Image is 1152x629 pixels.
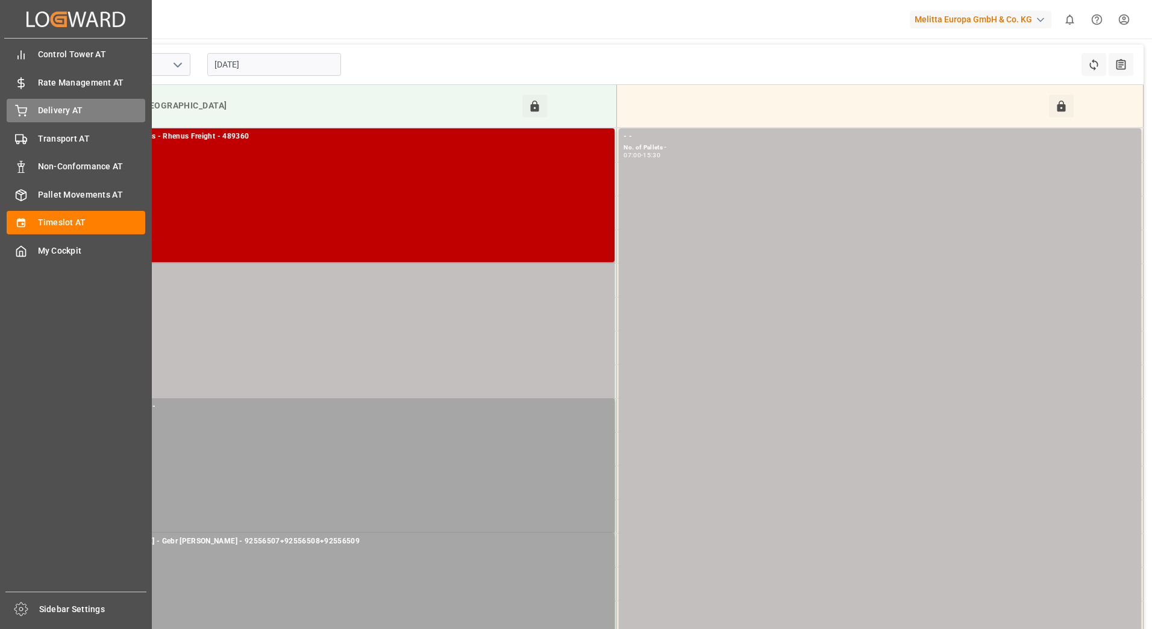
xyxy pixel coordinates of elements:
[168,55,186,74] button: open menu
[97,536,610,548] div: [PERSON_NAME] - Gebr [PERSON_NAME] - 92556507+92556508+92556509
[624,131,1136,143] div: - -
[7,155,145,178] a: Non-Conformance AT
[7,43,145,66] a: Control Tower AT
[7,183,145,206] a: Pallet Movements AT
[910,11,1051,28] div: Melitta Europa GmbH & Co. KG
[38,216,146,229] span: Timeslot AT
[38,189,146,201] span: Pallet Movements AT
[38,133,146,145] span: Transport AT
[7,70,145,94] a: Rate Management AT
[1083,6,1110,33] button: Help Center
[624,143,1136,153] div: No. of Pallets -
[97,413,610,423] div: No. of Pallets -
[97,143,610,153] div: No. of Pallets -
[641,152,643,158] div: -
[643,152,660,158] div: 15:30
[7,99,145,122] a: Delivery AT
[97,548,610,558] div: No. of Pallets - 38
[38,77,146,89] span: Rate Management AT
[1056,6,1083,33] button: show 0 new notifications
[100,95,522,117] div: Inbound [GEOGRAPHIC_DATA]
[38,48,146,61] span: Control Tower AT
[7,127,145,150] a: Transport AT
[97,131,610,143] div: Cofresco Rhenus - Rhenus Freight - 489360
[207,53,341,76] input: DD-MM-YYYY
[38,104,146,117] span: Delivery AT
[7,211,145,234] a: Timeslot AT
[7,239,145,262] a: My Cockpit
[624,152,641,158] div: 07:00
[910,8,1056,31] button: Melitta Europa GmbH & Co. KG
[39,603,147,616] span: Sidebar Settings
[38,160,146,173] span: Non-Conformance AT
[97,401,610,413] div: Other - Others - -
[38,245,146,257] span: My Cockpit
